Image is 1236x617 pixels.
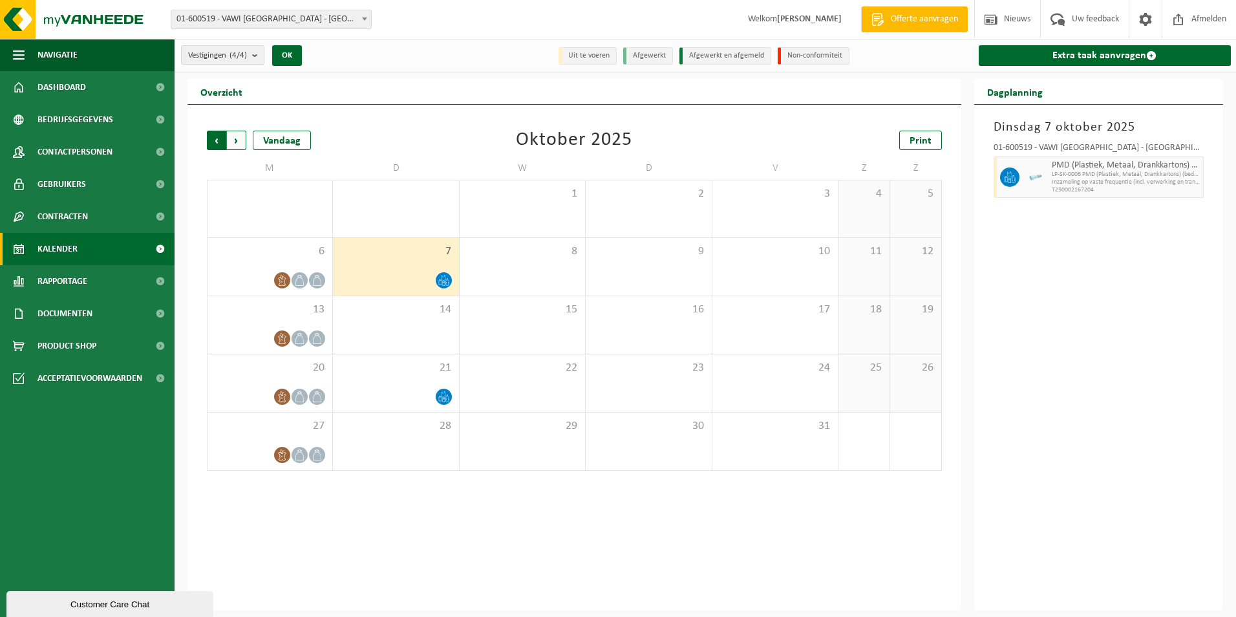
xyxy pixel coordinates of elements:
[861,6,968,32] a: Offerte aanvragen
[897,187,935,201] span: 5
[623,47,673,65] li: Afgewerkt
[466,361,579,375] span: 22
[719,419,831,433] span: 31
[899,131,942,150] a: Print
[979,45,1231,66] a: Extra taak aanvragen
[37,298,92,330] span: Documenten
[37,233,78,265] span: Kalender
[994,118,1204,137] h3: Dinsdag 7 oktober 2025
[188,46,247,65] span: Vestigingen
[227,131,246,150] span: Volgende
[1052,179,1200,186] span: Inzameling op vaste frequentie (incl. verwerking en transport)
[888,13,961,26] span: Offerte aanvragen
[1052,171,1200,179] span: LP-SK-0006 PMD (Plastiek, Metaal, Drankkartons) (bedrijven)
[719,303,831,317] span: 17
[974,79,1056,104] h2: Dagplanning
[778,47,849,65] li: Non-conformiteit
[516,131,632,150] div: Oktober 2025
[1052,186,1200,194] span: T250002167204
[37,39,78,71] span: Navigatie
[37,136,112,168] span: Contactpersonen
[460,157,586,180] td: W
[838,157,890,180] td: Z
[592,187,705,201] span: 2
[890,157,942,180] td: Z
[592,361,705,375] span: 23
[339,419,452,433] span: 28
[897,303,935,317] span: 19
[466,244,579,259] span: 8
[37,330,96,362] span: Product Shop
[207,131,226,150] span: Vorige
[187,79,255,104] h2: Overzicht
[37,168,86,200] span: Gebruikers
[214,244,326,259] span: 6
[171,10,372,29] span: 01-600519 - VAWI NV - ANTWERPEN
[845,244,883,259] span: 11
[845,361,883,375] span: 25
[466,419,579,433] span: 29
[171,10,371,28] span: 01-600519 - VAWI NV - ANTWERPEN
[559,47,617,65] li: Uit te voeren
[592,419,705,433] span: 30
[339,361,452,375] span: 21
[719,361,831,375] span: 24
[592,244,705,259] span: 9
[712,157,838,180] td: V
[845,303,883,317] span: 18
[333,157,459,180] td: D
[777,14,842,24] strong: [PERSON_NAME]
[339,244,452,259] span: 7
[897,244,935,259] span: 12
[339,303,452,317] span: 14
[214,419,326,433] span: 27
[37,265,87,298] span: Rapportage
[910,136,932,146] span: Print
[229,51,247,60] count: (4/4)
[719,187,831,201] span: 3
[679,47,771,65] li: Afgewerkt en afgemeld
[272,45,302,66] button: OK
[6,589,216,617] iframe: chat widget
[214,303,326,317] span: 13
[37,362,142,395] span: Acceptatievoorwaarden
[1052,160,1200,171] span: PMD (Plastiek, Metaal, Drankkartons) (bedrijven)
[37,200,88,233] span: Contracten
[994,144,1204,157] div: 01-600519 - VAWI [GEOGRAPHIC_DATA] - [GEOGRAPHIC_DATA]
[466,187,579,201] span: 1
[181,45,264,65] button: Vestigingen(4/4)
[207,157,333,180] td: M
[214,361,326,375] span: 20
[466,303,579,317] span: 15
[37,71,86,103] span: Dashboard
[592,303,705,317] span: 16
[253,131,311,150] div: Vandaag
[1026,168,1045,187] img: LP-SK-00060-HPE-11
[586,157,712,180] td: D
[719,244,831,259] span: 10
[897,361,935,375] span: 26
[37,103,113,136] span: Bedrijfsgegevens
[845,187,883,201] span: 4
